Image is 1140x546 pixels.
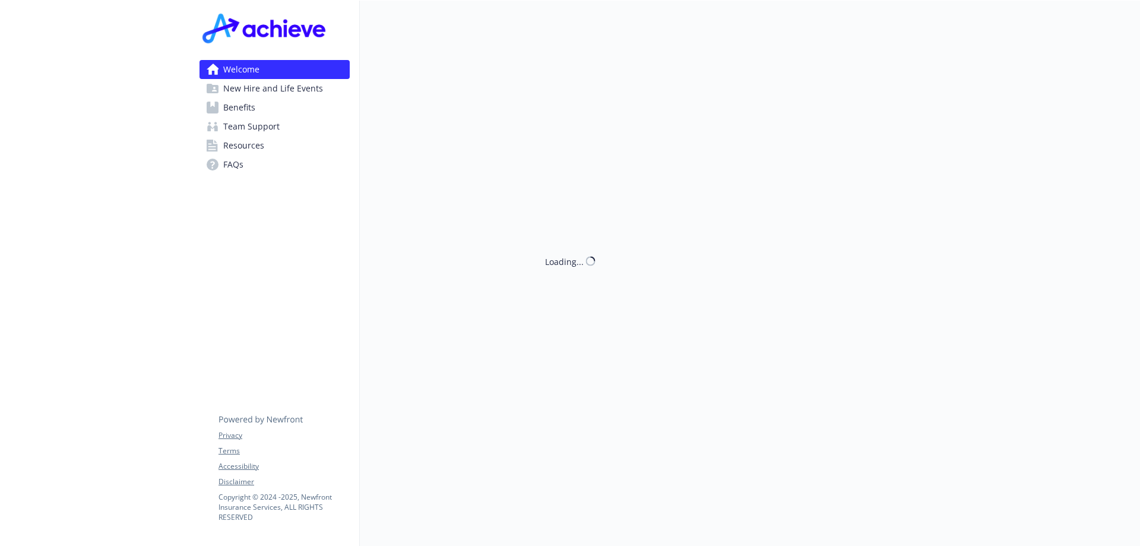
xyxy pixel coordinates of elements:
span: FAQs [223,155,243,174]
p: Copyright © 2024 - 2025 , Newfront Insurance Services, ALL RIGHTS RESERVED [218,492,349,522]
a: Resources [199,136,350,155]
span: Welcome [223,60,259,79]
a: Privacy [218,430,349,441]
a: Team Support [199,117,350,136]
a: Welcome [199,60,350,79]
div: Loading... [545,255,584,267]
span: Resources [223,136,264,155]
a: New Hire and Life Events [199,79,350,98]
span: Benefits [223,98,255,117]
span: Team Support [223,117,280,136]
a: Terms [218,446,349,456]
a: FAQs [199,155,350,174]
span: New Hire and Life Events [223,79,323,98]
a: Benefits [199,98,350,117]
a: Accessibility [218,461,349,472]
a: Disclaimer [218,476,349,487]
